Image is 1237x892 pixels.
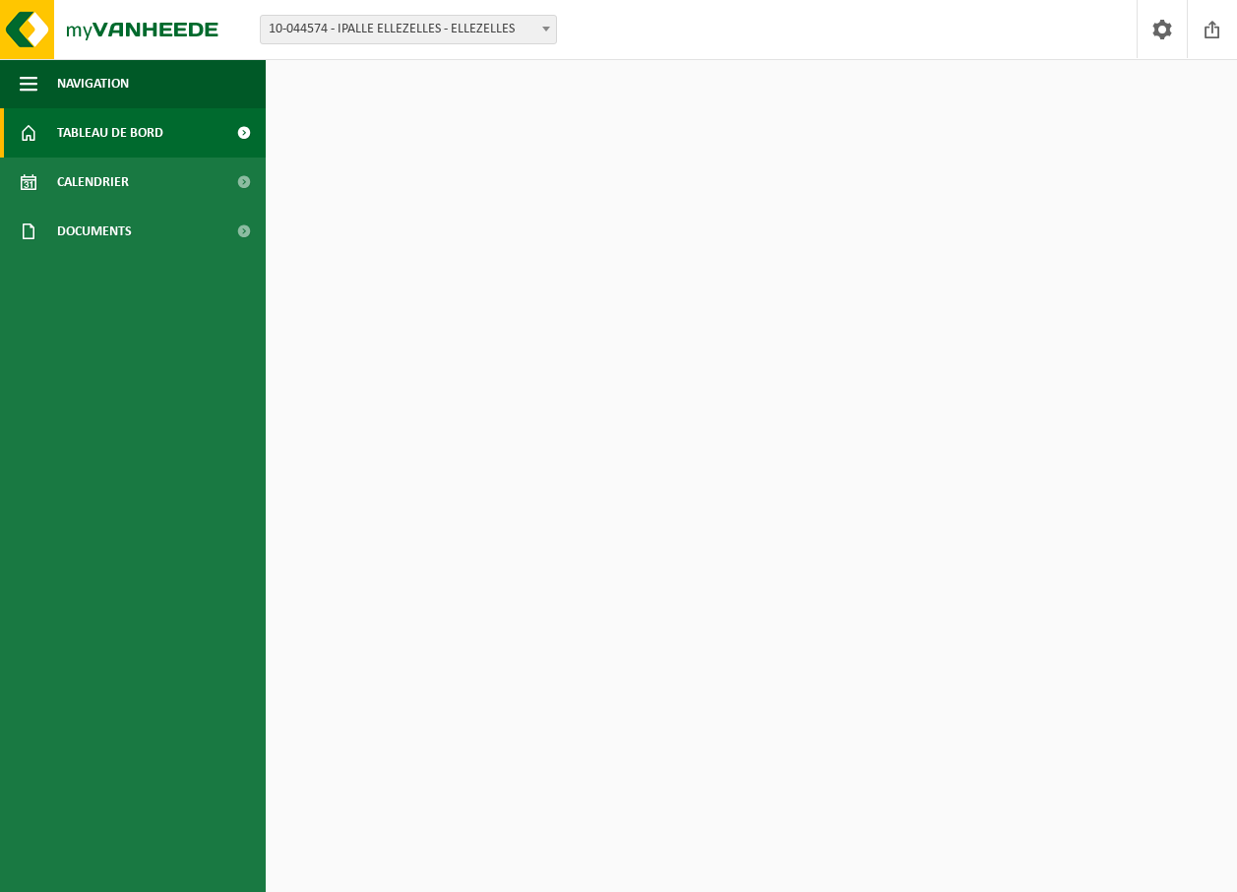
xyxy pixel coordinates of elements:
span: 10-044574 - IPALLE ELLEZELLES - ELLEZELLES [261,16,556,43]
span: Documents [57,207,132,256]
span: 10-044574 - IPALLE ELLEZELLES - ELLEZELLES [260,15,557,44]
span: Calendrier [57,158,129,207]
span: Tableau de bord [57,108,163,158]
span: Navigation [57,59,129,108]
